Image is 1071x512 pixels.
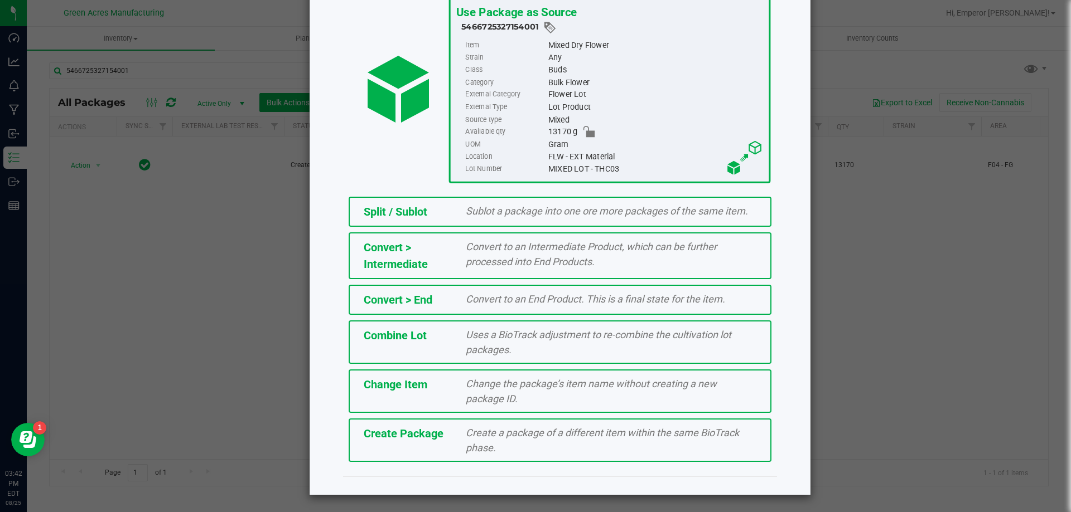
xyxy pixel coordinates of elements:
[548,89,763,101] div: Flower Lot
[465,163,546,175] label: Lot Number
[465,101,546,113] label: External Type
[456,5,576,19] span: Use Package as Source
[465,39,546,51] label: Item
[364,427,443,440] span: Create Package
[364,329,427,342] span: Combine Lot
[33,421,46,435] iframe: Resource center unread badge
[364,205,427,218] span: Split / Sublot
[466,241,717,267] span: Convert to an Intermediate Product, which can be further processed into End Products.
[548,138,763,150] div: Gram
[465,150,546,163] label: Location
[548,76,763,89] div: Bulk Flower
[465,138,546,150] label: UOM
[548,114,763,126] div: Mixed
[364,378,427,391] span: Change Item
[548,126,577,138] span: 13170 g
[461,21,763,35] div: 5466725327154001
[11,423,45,456] iframe: Resource center
[465,76,546,89] label: Category
[548,64,763,76] div: Buds
[465,51,546,64] label: Strain
[364,241,428,271] span: Convert > Intermediate
[465,64,546,76] label: Class
[548,101,763,113] div: Lot Product
[466,329,731,355] span: Uses a BioTrack adjustment to re-combine the cultivation lot packages.
[466,293,725,305] span: Convert to an End Product. This is a final state for the item.
[465,89,546,101] label: External Category
[548,163,763,175] div: MIXED LOT - THC03
[548,51,763,64] div: Any
[548,39,763,51] div: Mixed Dry Flower
[466,378,717,404] span: Change the package’s item name without creating a new package ID.
[364,293,432,306] span: Convert > End
[465,114,546,126] label: Source type
[548,150,763,163] div: FLW - EXT Material
[465,126,546,138] label: Available qty
[466,205,748,217] span: Sublot a package into one ore more packages of the same item.
[466,427,739,454] span: Create a package of a different item within the same BioTrack phase.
